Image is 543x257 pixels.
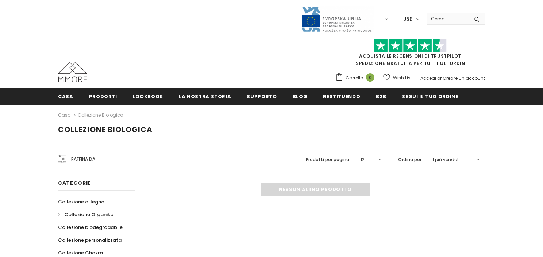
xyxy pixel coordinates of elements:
span: supporto [247,93,277,100]
span: Collezione di legno [58,198,104,205]
span: I più venduti [433,156,460,163]
span: Collezione Chakra [58,249,103,256]
a: Casa [58,111,71,120]
span: Prodotti [89,93,117,100]
a: Blog [293,88,308,104]
span: or [437,75,442,81]
span: Collezione personalizzata [58,237,122,244]
input: Search Site [427,13,469,24]
a: Acquista le recensioni di TrustPilot [359,53,461,59]
span: Wish List [393,74,412,82]
span: B2B [376,93,386,100]
img: Javni Razpis [301,6,374,32]
a: Collezione biodegradabile [58,221,123,234]
a: La nostra storia [179,88,231,104]
span: Blog [293,93,308,100]
span: 0 [366,73,374,82]
span: SPEDIZIONE GRATUITA PER TUTTI GLI ORDINI [335,42,485,66]
span: La nostra storia [179,93,231,100]
span: Segui il tuo ordine [402,93,458,100]
a: Javni Razpis [301,16,374,22]
a: Carrello 0 [335,73,378,83]
a: Creare un account [443,75,485,81]
a: Prodotti [89,88,117,104]
img: Casi MMORE [58,62,87,82]
label: Prodotti per pagina [306,156,349,163]
span: Raffina da [71,155,95,163]
a: Wish List [383,71,412,84]
img: Fidati di Pilot Stars [374,39,447,53]
span: Categorie [58,179,91,187]
a: Collezione biologica [78,112,123,118]
span: Collezione Organika [64,211,113,218]
a: Accedi [420,75,436,81]
span: Carrello [346,74,363,82]
a: Collezione di legno [58,195,104,208]
a: Restituendo [323,88,360,104]
a: B2B [376,88,386,104]
span: Restituendo [323,93,360,100]
span: Collezione biodegradabile [58,224,123,231]
a: Casa [58,88,73,104]
span: 12 [361,156,365,163]
label: Ordina per [398,156,421,163]
a: Collezione Organika [58,208,113,221]
a: Lookbook [133,88,163,104]
a: Collezione personalizzata [58,234,122,246]
a: supporto [247,88,277,104]
span: Lookbook [133,93,163,100]
span: Collezione biologica [58,124,153,135]
span: Casa [58,93,73,100]
a: Segui il tuo ordine [402,88,458,104]
span: USD [403,16,413,23]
